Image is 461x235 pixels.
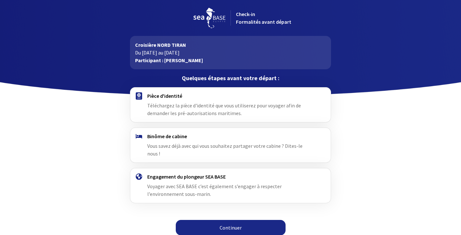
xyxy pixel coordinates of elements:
[135,56,326,64] p: Participant : [PERSON_NAME]
[193,8,225,28] img: logo_seabase.svg
[136,173,142,180] img: engagement.svg
[136,92,142,100] img: passport.svg
[147,102,301,116] span: Téléchargez la pièce d'identité que vous utiliserez pour voyager afin de demander les pré-autoris...
[147,93,313,99] h4: Pièce d'identité
[147,173,313,180] h4: Engagement du plongeur SEA BASE
[236,11,291,25] span: Check-in Formalités avant départ
[147,143,303,157] span: Vous savez déjà avec qui vous souhaitez partager votre cabine ? Dites-le nous !
[136,134,142,138] img: binome.svg
[135,41,326,49] p: Croisière NORD TIRAN
[147,183,282,197] span: Voyager avec SEA BASE c’est également s’engager à respecter l’environnement sous-marin.
[130,74,331,82] p: Quelques étapes avant votre départ :
[147,133,313,139] h4: Binôme de cabine
[135,49,326,56] p: Du [DATE] au [DATE]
